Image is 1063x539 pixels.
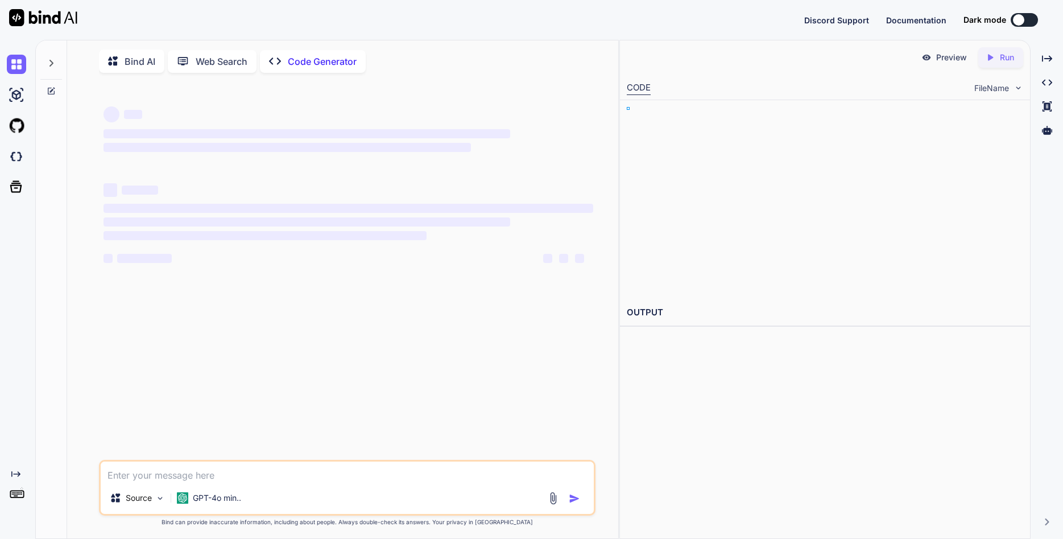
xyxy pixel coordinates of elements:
p: Run [1000,52,1014,63]
img: darkCloudIdeIcon [7,147,26,166]
span: ‌ [104,231,427,240]
span: ‌ [104,106,119,122]
button: Documentation [886,14,946,26]
span: ‌ [104,254,113,263]
img: ai-studio [7,85,26,105]
img: preview [921,52,932,63]
span: ‌ [122,186,158,195]
img: attachment [547,492,560,505]
span: ‌ [124,110,142,119]
p: Bind can provide inaccurate information, including about people. Always double-check its answers.... [99,518,595,526]
span: ‌ [104,204,593,213]
img: icon [569,493,580,504]
span: ‌ [543,254,552,263]
img: GPT-4o mini [177,492,188,504]
span: ‌ [117,254,172,263]
button: Discord Support [804,14,869,26]
p: GPT-4o min.. [193,492,241,504]
span: Documentation [886,15,946,25]
p: Bind AI [125,55,155,68]
img: githubLight [7,116,26,135]
span: ‌ [104,129,510,138]
div: CODE [627,81,651,95]
p: Source [126,492,152,504]
span: ‌ [104,143,471,152]
span: ‌ [575,254,584,263]
span: ‌ [559,254,568,263]
span: FileName [974,83,1009,94]
img: Bind AI [9,9,77,26]
p: Code Generator [288,55,357,68]
img: chevron down [1014,83,1023,93]
p: Preview [936,52,967,63]
img: chat [7,55,26,74]
span: Discord Support [804,15,869,25]
p: Web Search [196,55,247,68]
span: ‌ [104,217,510,227]
img: Pick Models [155,493,165,503]
span: ‌ [104,183,117,197]
h2: OUTPUT [620,299,1030,326]
span: Dark mode [963,14,1006,26]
